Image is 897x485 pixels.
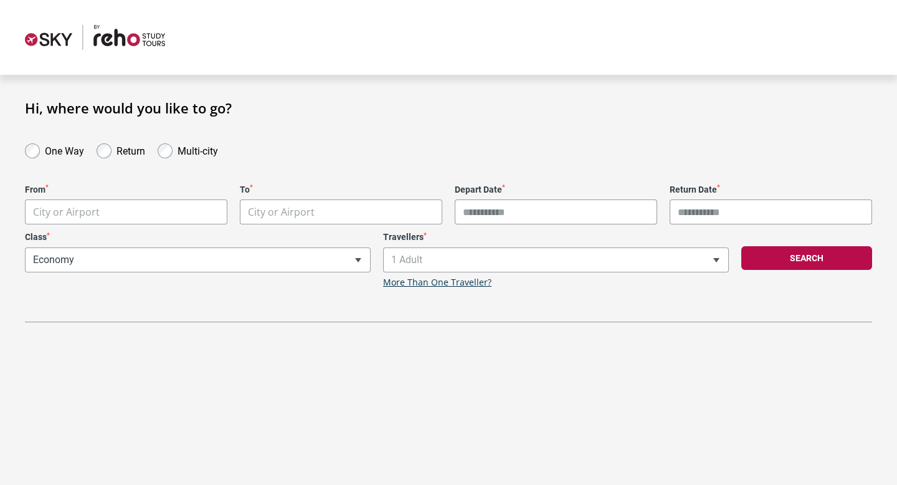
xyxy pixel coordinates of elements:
[384,248,728,272] span: 1 Adult
[670,185,872,195] label: Return Date
[26,200,227,224] span: City or Airport
[178,142,218,157] label: Multi-city
[33,205,100,219] span: City or Airport
[25,100,872,116] h1: Hi, where would you like to go?
[25,247,371,272] span: Economy
[248,205,315,219] span: City or Airport
[455,185,657,195] label: Depart Date
[45,142,84,157] label: One Way
[240,199,442,224] span: City or Airport
[25,199,227,224] span: City or Airport
[240,185,442,195] label: To
[25,232,371,242] label: Class
[383,277,491,288] a: More Than One Traveller?
[25,185,227,195] label: From
[26,248,370,272] span: Economy
[116,142,145,157] label: Return
[240,200,442,224] span: City or Airport
[741,246,872,270] button: Search
[383,232,729,242] label: Travellers
[383,247,729,272] span: 1 Adult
